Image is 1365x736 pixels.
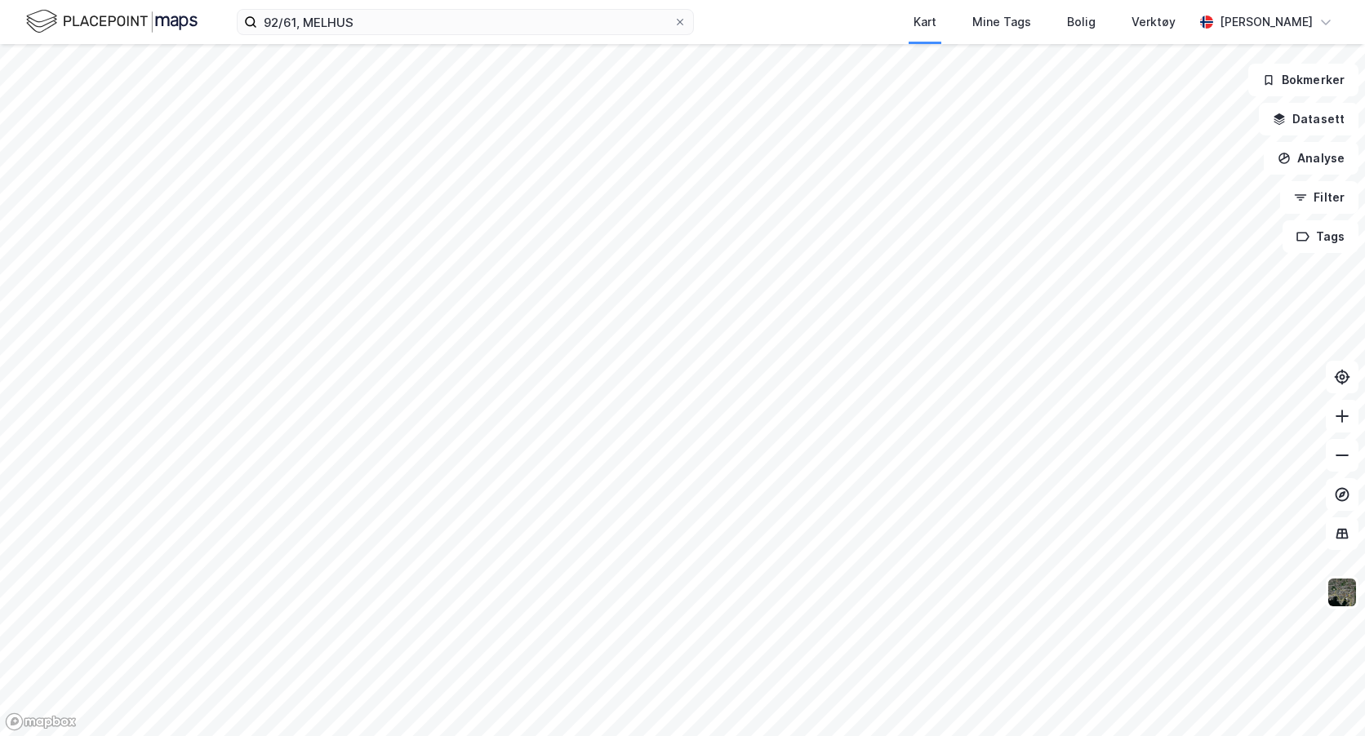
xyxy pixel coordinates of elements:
button: Datasett [1259,103,1358,135]
div: Kontrollprogram for chat [1283,658,1365,736]
div: Verktøy [1132,12,1176,32]
div: Mine Tags [972,12,1031,32]
img: 9k= [1327,577,1358,608]
a: Mapbox homepage [5,712,77,731]
button: Analyse [1264,142,1358,175]
div: Kart [914,12,936,32]
iframe: Chat Widget [1283,658,1365,736]
button: Filter [1280,181,1358,214]
div: Bolig [1067,12,1096,32]
input: Søk på adresse, matrikkel, gårdeiere, leietakere eller personer [257,10,674,34]
div: [PERSON_NAME] [1220,12,1313,32]
button: Bokmerker [1248,64,1358,96]
img: logo.f888ab2527a4732fd821a326f86c7f29.svg [26,7,198,36]
button: Tags [1283,220,1358,253]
